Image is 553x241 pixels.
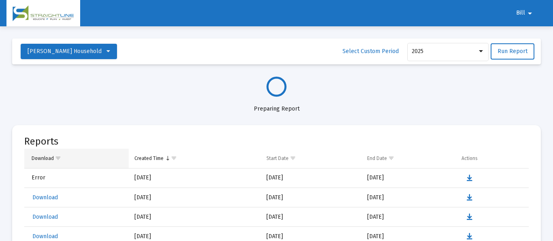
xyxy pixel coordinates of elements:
div: Download [32,155,54,162]
span: Download [32,233,58,240]
td: Column Actions [456,149,529,168]
button: Bill [506,5,544,21]
td: [DATE] [261,188,362,207]
span: Run Report [498,48,527,55]
td: [DATE] [261,207,362,227]
div: Created Time [134,155,164,162]
span: Download [32,213,58,220]
span: Show filter options for column 'Start Date' [290,155,296,161]
span: Bill [516,10,525,17]
img: Dashboard [13,5,74,21]
td: Column Download [24,149,129,168]
td: [DATE] [362,207,456,227]
span: Select Custom Period [342,48,399,55]
td: [DATE] [261,168,362,188]
span: Error [32,174,45,181]
div: Actions [462,155,478,162]
div: [DATE] [134,194,255,202]
div: Start Date [266,155,289,162]
span: Show filter options for column 'Download' [55,155,61,161]
mat-icon: arrow_drop_down [525,5,535,21]
div: [DATE] [134,174,255,182]
td: [DATE] [362,168,456,188]
mat-card-title: Reports [24,137,58,145]
div: Preparing Report [12,97,541,113]
button: [PERSON_NAME] Household [21,44,117,59]
div: [DATE] [134,213,255,221]
span: Show filter options for column 'Created Time' [171,155,177,161]
span: Show filter options for column 'End Date' [388,155,394,161]
div: [DATE] [134,232,255,241]
span: Download [32,194,58,201]
td: Column Start Date [261,149,362,168]
button: Run Report [491,43,534,60]
div: End Date [367,155,387,162]
td: [DATE] [362,188,456,207]
span: 2025 [412,48,423,55]
span: [PERSON_NAME] Household [28,48,102,55]
td: Column End Date [362,149,456,168]
td: Column Created Time [129,149,261,168]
